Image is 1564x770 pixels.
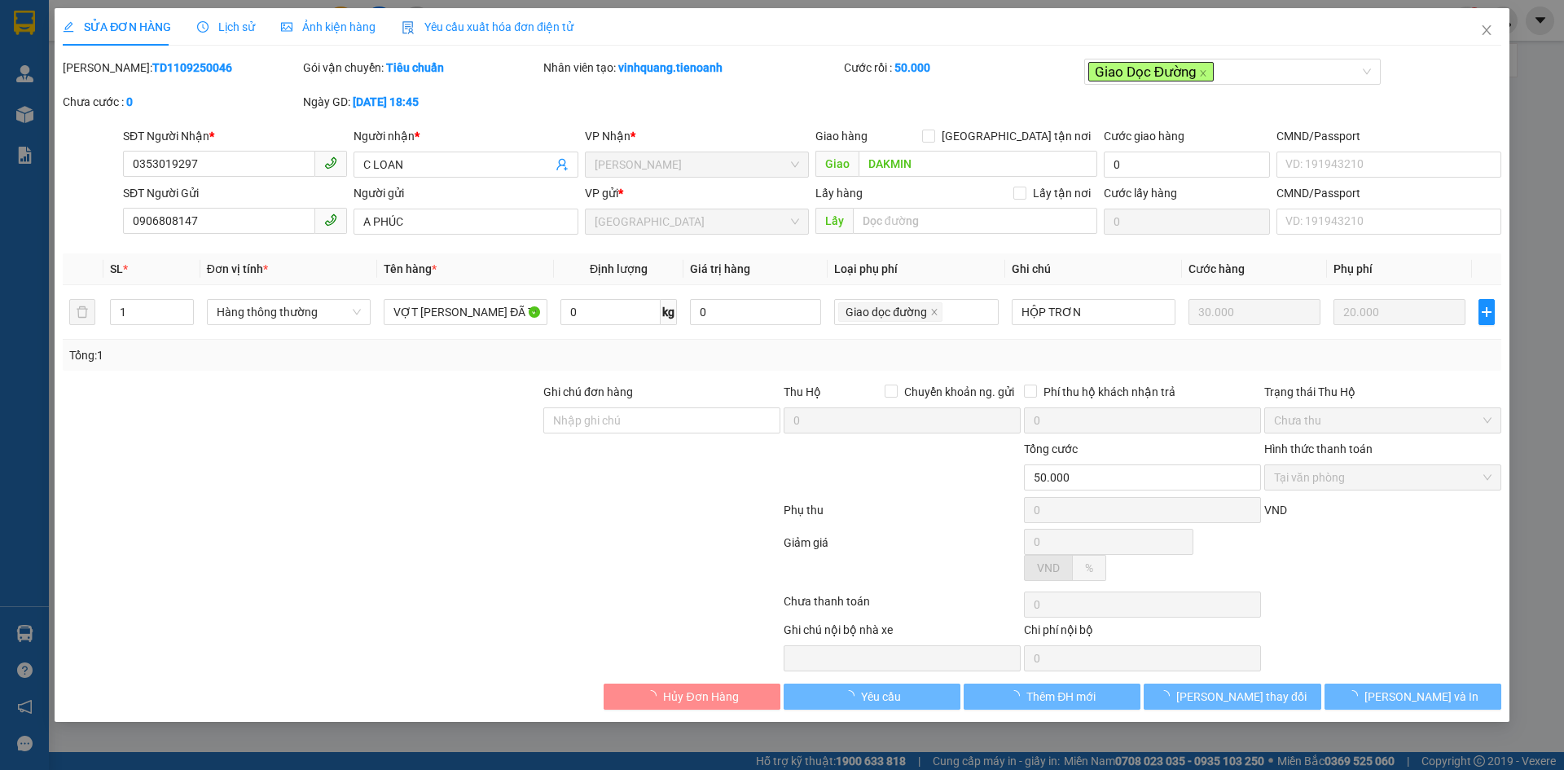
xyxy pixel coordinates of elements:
[663,688,738,706] span: Hủy Đơn Hàng
[324,156,337,169] span: phone
[1026,184,1097,202] span: Lấy tận nơi
[1276,127,1500,145] div: CMND/Passport
[63,21,74,33] span: edit
[1104,209,1270,235] input: Cước lấy hàng
[386,61,444,74] b: Tiêu chuẩn
[1104,130,1184,143] label: Cước giao hàng
[556,158,569,171] span: user-add
[69,346,604,364] div: Tổng: 1
[402,21,415,34] img: icon
[402,20,573,33] span: Yêu cầu xuất hóa đơn điện tử
[217,300,361,324] span: Hàng thông thường
[1274,465,1492,490] span: Tại văn phòng
[1464,8,1509,54] button: Close
[110,262,123,275] span: SL
[590,262,648,275] span: Định lượng
[1085,561,1093,574] span: %
[935,127,1097,145] span: [GEOGRAPHIC_DATA] tận nơi
[1325,684,1501,710] button: [PERSON_NAME] và In
[123,127,347,145] div: SĐT Người Nhận
[1479,306,1494,319] span: plus
[784,621,1021,645] div: Ghi chú nội bộ nhà xe
[63,93,300,111] div: Chưa cước :
[828,253,1004,285] th: Loại phụ phí
[846,303,927,321] span: Giao dọc đường
[1480,24,1493,37] span: close
[1264,442,1373,455] label: Hình thức thanh toán
[782,501,1022,530] div: Phụ thu
[303,93,540,111] div: Ngày GD:
[1274,408,1492,433] span: Chưa thu
[1333,262,1373,275] span: Phụ phí
[618,61,723,74] b: vinhquang.tienoanh
[782,534,1022,588] div: Giảm giá
[1037,561,1060,574] span: VND
[281,20,376,33] span: Ảnh kiện hàng
[1276,184,1500,202] div: CMND/Passport
[861,688,901,706] span: Yêu cầu
[585,184,809,202] div: VP gửi
[595,152,799,177] span: Cư Kuin
[353,95,419,108] b: [DATE] 18:45
[303,59,540,77] div: Gói vận chuyển:
[1005,253,1182,285] th: Ghi chú
[197,20,255,33] span: Lịch sử
[126,95,133,108] b: 0
[1144,684,1320,710] button: [PERSON_NAME] thay đổi
[384,299,547,325] input: VD: Bàn, Ghế
[123,184,347,202] div: SĐT Người Gửi
[207,262,268,275] span: Đơn vị tính
[1347,690,1364,702] span: loading
[964,684,1140,710] button: Thêm ĐH mới
[1264,383,1501,401] div: Trạng thái Thu Hộ
[281,21,292,33] span: picture
[838,302,942,322] span: Giao dọc đường
[815,187,863,200] span: Lấy hàng
[1176,688,1307,706] span: [PERSON_NAME] thay đổi
[782,592,1022,621] div: Chưa thanh toán
[853,208,1097,234] input: Dọc đường
[815,151,859,177] span: Giao
[63,20,171,33] span: SỬA ĐƠN HÀNG
[894,61,930,74] b: 50.000
[1104,187,1177,200] label: Cước lấy hàng
[815,208,853,234] span: Lấy
[604,684,780,710] button: Hủy Đơn Hàng
[354,184,578,202] div: Người gửi
[1037,383,1182,401] span: Phí thu hộ khách nhận trả
[69,299,95,325] button: delete
[815,130,868,143] span: Giao hàng
[197,21,209,33] span: clock-circle
[1088,62,1214,81] span: Giao Dọc Đường
[843,690,861,702] span: loading
[930,308,938,318] span: close
[1024,621,1261,645] div: Chi phí nội bộ
[543,59,841,77] div: Nhân viên tạo:
[661,299,677,325] span: kg
[543,385,633,398] label: Ghi chú đơn hàng
[1158,690,1176,702] span: loading
[1104,152,1270,178] input: Cước giao hàng
[1478,299,1495,325] button: plus
[63,59,300,77] div: [PERSON_NAME]:
[1264,504,1287,517] span: VND
[585,130,630,143] span: VP Nhận
[690,262,750,275] span: Giá trị hàng
[645,690,663,702] span: loading
[595,209,799,234] span: Thủ Đức
[324,213,337,227] span: phone
[1199,69,1207,77] span: close
[898,383,1021,401] span: Chuyển khoản ng. gửi
[1188,299,1320,325] input: 0
[859,151,1097,177] input: Dọc đường
[1364,688,1478,706] span: [PERSON_NAME] và In
[1188,262,1245,275] span: Cước hàng
[543,407,780,433] input: Ghi chú đơn hàng
[1008,690,1026,702] span: loading
[784,684,960,710] button: Yêu cầu
[1024,442,1078,455] span: Tổng cước
[152,61,232,74] b: TD1109250046
[1026,688,1096,706] span: Thêm ĐH mới
[384,262,437,275] span: Tên hàng
[354,127,578,145] div: Người nhận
